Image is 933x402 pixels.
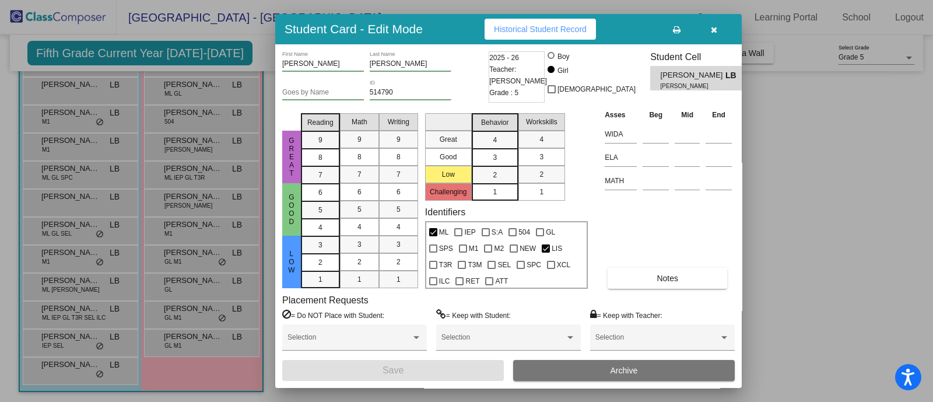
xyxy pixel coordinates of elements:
[397,134,401,145] span: 9
[397,239,401,250] span: 3
[602,109,640,121] th: Asses
[439,225,449,239] span: ML
[318,257,322,268] span: 2
[357,239,362,250] span: 3
[357,152,362,162] span: 8
[611,366,638,375] span: Archive
[526,117,557,127] span: Workskills
[557,51,570,62] div: Boy
[352,117,367,127] span: Math
[492,225,503,239] span: S:A
[557,82,636,96] span: [DEMOGRAPHIC_DATA]
[672,109,703,121] th: Mid
[494,25,587,34] span: Historical Student Record
[397,187,401,197] span: 6
[513,360,735,381] button: Archive
[590,309,662,321] label: = Keep with Teacher:
[318,135,322,145] span: 9
[494,242,504,256] span: M2
[286,137,297,177] span: Great
[439,274,450,288] span: ILC
[493,170,497,180] span: 2
[318,187,322,198] span: 6
[286,193,297,226] span: Good
[282,89,364,97] input: goes by name
[397,222,401,232] span: 4
[539,169,543,180] span: 2
[318,152,322,163] span: 8
[318,222,322,233] span: 4
[465,274,479,288] span: RET
[318,170,322,180] span: 7
[481,117,508,128] span: Behavior
[557,258,570,272] span: XCL
[318,240,322,250] span: 3
[493,187,497,197] span: 1
[397,274,401,285] span: 1
[552,242,562,256] span: LIS
[605,172,637,190] input: assessment
[282,295,369,306] label: Placement Requests
[285,22,423,36] h3: Student Card - Edit Mode
[489,87,518,99] span: Grade : 5
[495,274,508,288] span: ATT
[557,65,569,76] div: Girl
[657,274,678,283] span: Notes
[527,258,541,272] span: SPC
[468,258,482,272] span: T3M
[608,268,727,289] button: Notes
[539,134,543,145] span: 4
[357,274,362,285] span: 1
[357,134,362,145] span: 9
[539,187,543,197] span: 1
[605,149,637,166] input: assessment
[370,89,451,97] input: Enter ID
[357,222,362,232] span: 4
[485,19,596,40] button: Historical Student Record
[489,64,547,87] span: Teacher: [PERSON_NAME]
[425,207,465,218] label: Identifiers
[307,117,334,128] span: Reading
[282,360,504,381] button: Save
[605,125,637,143] input: assessment
[661,82,717,90] span: [PERSON_NAME]
[318,274,322,285] span: 1
[469,242,479,256] span: M1
[318,205,322,215] span: 5
[661,69,725,82] span: [PERSON_NAME]
[640,109,672,121] th: Beg
[546,225,555,239] span: GL
[388,117,409,127] span: Writing
[464,225,475,239] span: IEP
[397,169,401,180] span: 7
[520,242,536,256] span: NEW
[650,51,752,62] h3: Student Cell
[439,242,453,256] span: SPS
[703,109,735,121] th: End
[397,204,401,215] span: 5
[357,204,362,215] span: 5
[439,258,453,272] span: T3R
[397,152,401,162] span: 8
[489,52,519,64] span: 2025 - 26
[357,169,362,180] span: 7
[357,257,362,267] span: 2
[436,309,511,321] label: = Keep with Student:
[282,309,384,321] label: = Do NOT Place with Student:
[493,152,497,163] span: 3
[357,187,362,197] span: 6
[493,135,497,145] span: 4
[286,250,297,274] span: Low
[497,258,511,272] span: SEL
[518,225,530,239] span: 504
[383,365,404,375] span: Save
[539,152,543,162] span: 3
[725,69,742,82] span: LB
[397,257,401,267] span: 2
